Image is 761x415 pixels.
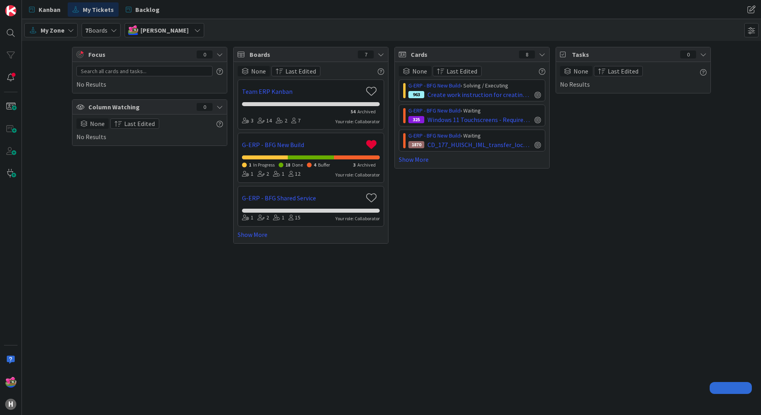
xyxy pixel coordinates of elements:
div: 325 [408,116,424,123]
div: Your role: Collaborator [336,171,380,178]
span: [PERSON_NAME] [140,25,189,35]
div: 8 [519,50,535,58]
span: Done [292,162,303,168]
span: 18 [285,162,290,168]
div: 1 [273,170,285,178]
div: 0 [197,50,213,58]
div: 963 [408,91,424,98]
span: Create work instruction for creating Isah reports for Isah global [427,90,531,99]
div: 0 [680,50,696,58]
a: Kanban [24,2,65,17]
span: In Progress [253,162,275,168]
span: Windows 11 Touchscreens - Requirements [427,115,531,124]
span: None [90,119,105,128]
div: No Results [76,118,223,142]
span: Tasks [572,50,676,59]
span: Cards [411,50,515,59]
div: 7 [291,116,300,125]
button: Last Edited [271,66,320,76]
a: Show More [399,155,545,164]
div: No Results [76,66,223,89]
div: 12 [289,170,300,178]
span: 3 [353,162,355,168]
a: Show More [238,230,384,239]
div: 2 [258,213,269,222]
button: Last Edited [110,118,159,129]
span: Last Edited [608,66,638,76]
div: › Waiting [408,132,541,140]
span: Last Edited [124,119,155,128]
span: Boards [250,50,354,59]
span: Archived [357,162,376,168]
div: 3 [242,116,254,125]
a: My Tickets [68,2,119,17]
span: Focus [88,50,190,59]
div: 14 [258,116,272,125]
img: JK [5,376,16,388]
div: 7 [358,50,374,58]
span: None [412,66,427,76]
span: None [574,66,588,76]
span: My Zone [41,25,64,35]
div: › Solving / Executing [408,81,541,90]
span: Column Watching [88,102,193,112]
div: 2 [276,116,287,125]
span: Last Edited [285,66,316,76]
span: Last Edited [447,66,477,76]
div: 2 [258,170,269,178]
div: 1 [242,213,254,222]
a: Team ERP Kanban [242,87,363,96]
button: Last Edited [594,66,643,76]
span: Boards [85,25,107,35]
div: 1870 [408,141,424,148]
span: Kanban [39,5,60,14]
span: My Tickets [83,5,114,14]
img: JK [128,25,138,35]
button: Last Edited [433,66,482,76]
b: 7 [85,26,88,34]
a: G-ERP - BFG New Build [242,140,363,149]
span: CD_177_HUISCH_IML_transfer_location_v1.0 [427,140,531,149]
div: 1 [273,213,285,222]
div: Your role: Collaborator [336,118,380,125]
span: Buffer [318,162,330,168]
div: › Waiting [408,107,541,115]
img: Visit kanbanzone.com [5,5,16,16]
span: 54 [351,109,355,114]
a: G-ERP - BFG New Build [408,82,461,89]
input: Search all cards and tasks... [76,66,213,76]
span: Backlog [135,5,160,14]
a: G-ERP - BFG Shared Service [242,193,363,203]
span: 1 [249,162,251,168]
div: 0 [197,103,213,111]
a: Backlog [121,2,164,17]
div: 1 [242,170,254,178]
a: G-ERP - BFG New Build [408,107,461,114]
span: None [251,66,266,76]
div: 15 [289,213,300,222]
div: H [5,399,16,410]
div: Your role: Collaborator [336,215,380,222]
span: Archived [357,109,376,114]
div: No Results [560,66,706,89]
a: G-ERP - BFG New Build [408,132,461,139]
span: 4 [314,162,316,168]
